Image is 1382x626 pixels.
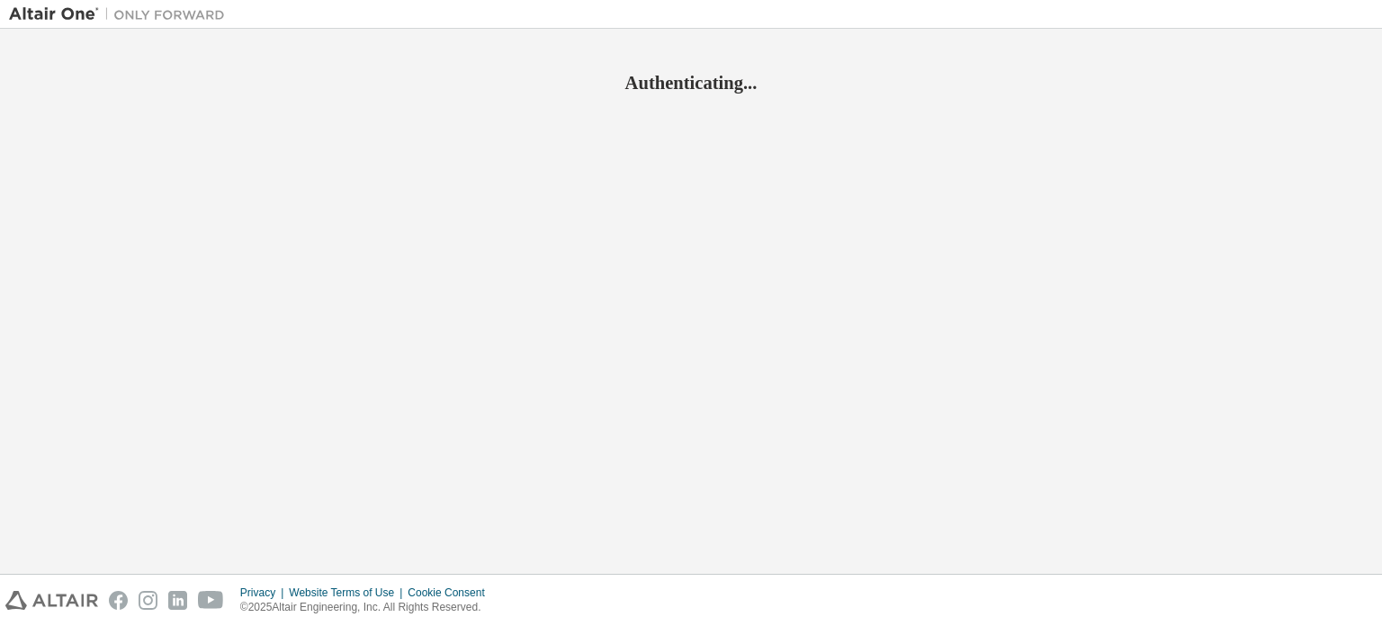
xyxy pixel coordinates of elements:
[9,71,1373,94] h2: Authenticating...
[9,5,234,23] img: Altair One
[109,591,128,610] img: facebook.svg
[198,591,224,610] img: youtube.svg
[5,591,98,610] img: altair_logo.svg
[240,586,289,600] div: Privacy
[408,586,495,600] div: Cookie Consent
[289,586,408,600] div: Website Terms of Use
[240,600,496,615] p: © 2025 Altair Engineering, Inc. All Rights Reserved.
[168,591,187,610] img: linkedin.svg
[139,591,157,610] img: instagram.svg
